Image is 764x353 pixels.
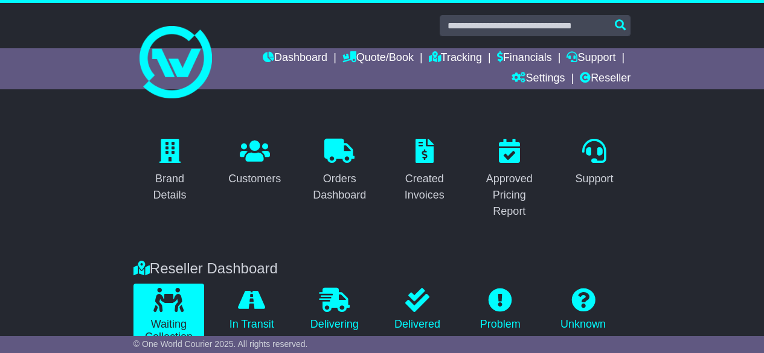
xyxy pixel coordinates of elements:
[429,48,482,69] a: Tracking
[567,48,615,69] a: Support
[303,135,376,208] a: Orders Dashboard
[141,171,199,203] div: Brand Details
[133,284,204,348] a: Waiting Collection
[396,171,454,203] div: Created Invoices
[133,135,207,208] a: Brand Details
[548,284,618,336] a: Unknown
[299,284,370,336] a: Delivering
[228,171,281,187] div: Customers
[580,69,631,89] a: Reseller
[127,260,637,278] div: Reseller Dashboard
[473,135,546,224] a: Approved Pricing Report
[575,171,613,187] div: Support
[388,135,461,208] a: Created Invoices
[133,339,308,349] span: © One World Courier 2025. All rights reserved.
[342,48,414,69] a: Quote/Book
[481,171,538,220] div: Approved Pricing Report
[465,284,536,336] a: Problem
[567,135,621,191] a: Support
[382,284,452,336] a: Delivered
[311,171,368,203] div: Orders Dashboard
[263,48,327,69] a: Dashboard
[497,48,552,69] a: Financials
[220,135,289,191] a: Customers
[512,69,565,89] a: Settings
[216,284,287,336] a: In Transit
